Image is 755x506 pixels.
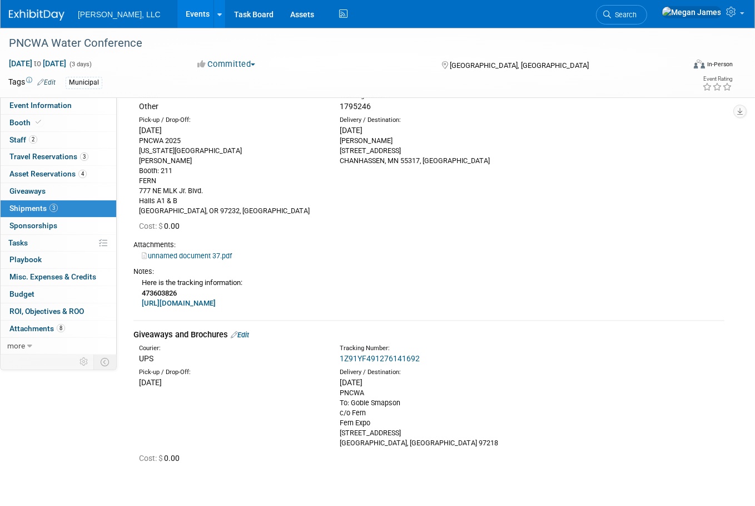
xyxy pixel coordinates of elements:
a: Staff2 [1,132,116,149]
a: Sponsorships [1,218,116,234]
span: 3 [80,153,88,161]
i: Booth reservation complete [36,119,41,125]
div: Pick-up / Drop-Off: [139,116,323,125]
a: Tasks [1,235,116,252]
span: 2 [29,135,37,144]
div: Other [139,101,323,112]
a: Edit [37,78,56,86]
div: PNCWA Water Conference [5,33,671,53]
div: Here is the tracking information: [133,277,724,309]
span: 1795246 [340,102,371,111]
a: Travel Reservations3 [1,149,116,165]
div: Delivery / Destination: [340,116,524,125]
img: ExhibitDay [9,9,64,21]
div: UPS [139,353,323,364]
a: Asset Reservations4 [1,166,116,183]
a: ROI, Objectives & ROO [1,303,116,320]
span: to [32,59,43,68]
span: Playbook [9,255,42,264]
div: [DATE] [139,125,323,136]
a: Budget [1,286,116,303]
a: [URL][DOMAIN_NAME] [142,299,216,307]
span: more [7,341,25,350]
span: Staff [9,135,37,144]
div: [DATE] [340,377,524,388]
div: Pick-up / Drop-Off: [139,368,323,377]
span: ROI, Objectives & ROO [9,307,84,316]
td: Personalize Event Tab Strip [74,355,94,369]
div: Giveaways and Brochures [133,329,724,341]
img: Megan James [662,6,722,18]
span: Travel Reservations [9,152,88,161]
div: [PERSON_NAME] [STREET_ADDRESS] CHANHASSEN, MN 55317, [GEOGRAPHIC_DATA] [340,136,524,166]
span: [PERSON_NAME], LLC [78,10,161,19]
b: 473603826 [142,289,177,297]
a: Search [596,5,647,24]
span: Tasks [8,238,28,247]
img: Format-Inperson.png [694,60,705,68]
span: Asset Reservations [9,169,87,178]
span: Cost: $ [139,454,164,463]
span: 4 [78,170,87,178]
span: Shipments [9,204,58,213]
button: Committed [193,58,260,70]
span: Cost: $ [139,222,164,230]
span: Budget [9,289,34,298]
span: 0.00 [139,222,184,230]
div: [DATE] [340,125,524,136]
span: 0.00 [139,454,184,463]
a: unnamed document 37.pdf [142,252,232,260]
span: 3 [49,204,58,212]
span: Attachments [9,324,65,333]
div: Event Format [626,58,733,75]
span: 8 [57,324,65,332]
a: Edit [231,331,249,339]
div: [DATE] [139,377,323,388]
a: Misc. Expenses & Credits [1,269,116,286]
span: Booth [9,118,43,127]
span: Search [611,11,637,19]
a: 1Z91YF491276141692 [340,354,420,363]
a: Event Information [1,97,116,114]
a: Shipments3 [1,200,116,217]
td: Toggle Event Tabs [94,355,117,369]
div: Delivery / Destination: [340,368,524,377]
div: PNCWA 2025 [US_STATE][GEOGRAPHIC_DATA] [PERSON_NAME] Booth: 211 FERN 777 NE MLK Jr. Blvd. Halls A... [139,136,323,216]
div: Event Rating [702,76,732,82]
td: Tags [8,76,56,89]
span: Sponsorships [9,221,57,230]
a: more [1,338,116,355]
div: PNCWA To: Goble Smapson c/o Fern Fern Expo [STREET_ADDRESS] [GEOGRAPHIC_DATA], [GEOGRAPHIC_DATA] ... [340,388,524,448]
span: Giveaways [9,186,46,195]
div: Attachments: [133,240,724,250]
div: In-Person [707,60,733,68]
span: [GEOGRAPHIC_DATA], [GEOGRAPHIC_DATA] [450,61,589,70]
a: Giveaways [1,183,116,200]
span: Event Information [9,101,72,110]
div: Municipal [66,77,102,89]
span: [DATE] [DATE] [8,58,67,68]
a: Playbook [1,252,116,268]
div: Notes: [133,267,724,277]
a: Attachments8 [1,321,116,337]
div: Tracking Number: [340,344,574,353]
span: Misc. Expenses & Credits [9,272,96,281]
span: (3 days) [68,61,92,68]
div: Courier: [139,344,323,353]
a: Booth [1,115,116,131]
